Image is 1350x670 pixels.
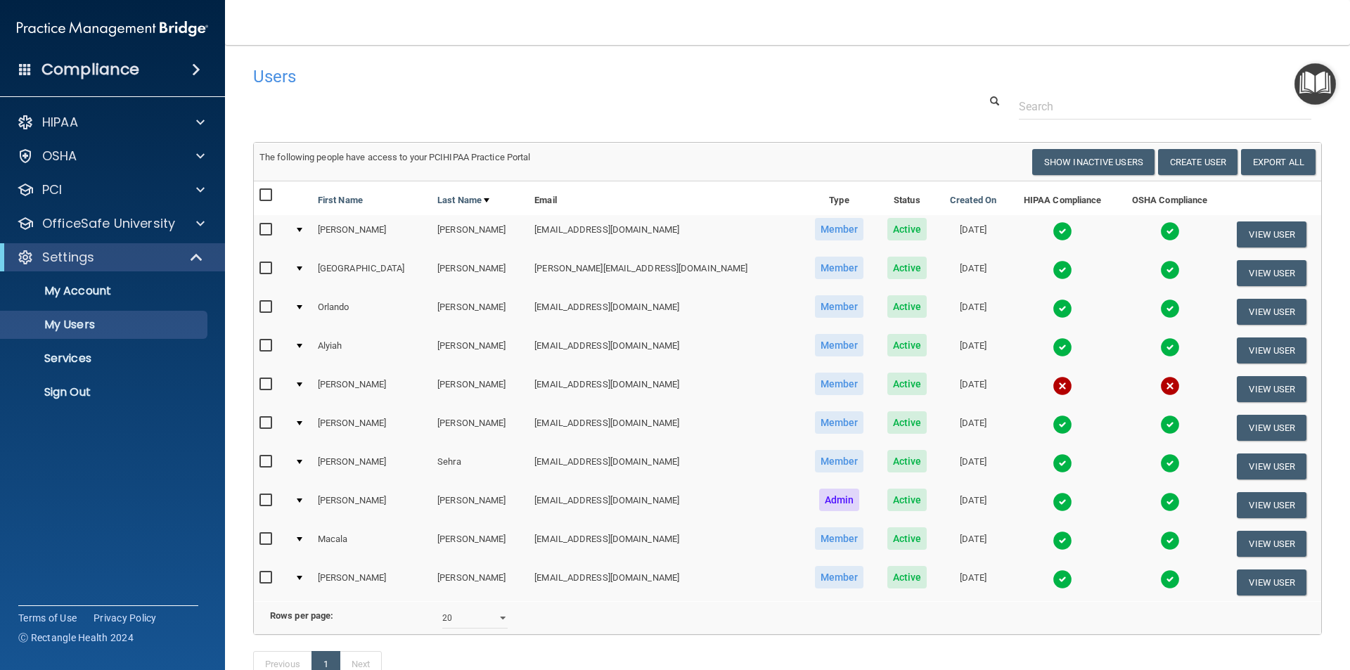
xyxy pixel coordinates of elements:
img: tick.e7d51cea.svg [1160,260,1180,280]
td: [PERSON_NAME] [432,486,529,524]
td: Macala [312,524,432,563]
button: View User [1237,415,1306,441]
a: OSHA [17,148,205,165]
h4: Compliance [41,60,139,79]
td: [DATE] [938,486,1008,524]
td: [PERSON_NAME] [312,370,432,408]
td: [PERSON_NAME] [312,486,432,524]
img: cross.ca9f0e7f.svg [1053,376,1072,396]
td: [EMAIL_ADDRESS][DOMAIN_NAME] [529,563,802,601]
td: [PERSON_NAME] [432,370,529,408]
td: [EMAIL_ADDRESS][DOMAIN_NAME] [529,292,802,331]
span: Admin [819,489,860,511]
span: Member [815,373,864,395]
button: View User [1237,337,1306,363]
td: [PERSON_NAME] [312,408,432,447]
p: HIPAA [42,114,78,131]
p: Services [9,352,201,366]
p: OfficeSafe University [42,215,175,232]
button: View User [1237,376,1306,402]
span: Active [887,450,927,472]
th: Type [802,181,875,215]
button: View User [1237,453,1306,479]
td: [DATE] [938,215,1008,254]
td: Sehra [432,447,529,486]
td: [PERSON_NAME] [312,215,432,254]
img: tick.e7d51cea.svg [1053,531,1072,550]
span: Active [887,527,927,550]
span: Member [815,218,864,240]
img: tick.e7d51cea.svg [1160,492,1180,512]
img: tick.e7d51cea.svg [1160,415,1180,434]
img: tick.e7d51cea.svg [1053,569,1072,589]
b: Rows per page: [270,610,333,621]
td: [PERSON_NAME] [312,447,432,486]
img: tick.e7d51cea.svg [1053,260,1072,280]
img: tick.e7d51cea.svg [1053,337,1072,357]
td: [PERSON_NAME] [432,563,529,601]
a: PCI [17,181,205,198]
td: [DATE] [938,408,1008,447]
td: [PERSON_NAME] [432,408,529,447]
th: OSHA Compliance [1117,181,1223,215]
p: OSHA [42,148,77,165]
td: [EMAIL_ADDRESS][DOMAIN_NAME] [529,408,802,447]
p: PCI [42,181,62,198]
td: [PERSON_NAME] [312,563,432,601]
span: Member [815,450,864,472]
span: Member [815,566,864,588]
td: [DATE] [938,447,1008,486]
th: HIPAA Compliance [1008,181,1117,215]
td: [DATE] [938,292,1008,331]
img: tick.e7d51cea.svg [1160,221,1180,241]
img: tick.e7d51cea.svg [1160,569,1180,589]
a: Created On [950,192,996,209]
span: Active [887,489,927,511]
a: Privacy Policy [94,611,157,625]
h4: Users [253,67,868,86]
button: View User [1237,492,1306,518]
span: Active [887,218,927,240]
button: View User [1237,531,1306,557]
span: Active [887,566,927,588]
span: Member [815,295,864,318]
td: [EMAIL_ADDRESS][DOMAIN_NAME] [529,524,802,563]
p: Settings [42,249,94,266]
img: tick.e7d51cea.svg [1160,453,1180,473]
a: OfficeSafe University [17,215,205,232]
td: [DATE] [938,254,1008,292]
a: HIPAA [17,114,205,131]
p: Sign Out [9,385,201,399]
td: [PERSON_NAME] [432,215,529,254]
td: [EMAIL_ADDRESS][DOMAIN_NAME] [529,370,802,408]
span: Active [887,295,927,318]
input: Search [1019,94,1311,120]
span: Member [815,257,864,279]
img: tick.e7d51cea.svg [1053,299,1072,318]
img: tick.e7d51cea.svg [1053,221,1072,241]
span: Member [815,334,864,356]
span: Active [887,373,927,395]
button: View User [1237,221,1306,247]
td: [PERSON_NAME] [432,254,529,292]
td: Orlando [312,292,432,331]
p: My Account [9,284,201,298]
img: tick.e7d51cea.svg [1053,415,1072,434]
td: [DATE] [938,370,1008,408]
span: The following people have access to your PCIHIPAA Practice Portal [259,152,531,162]
button: Open Resource Center [1294,63,1336,105]
th: Status [876,181,939,215]
button: Show Inactive Users [1032,149,1155,175]
a: Terms of Use [18,611,77,625]
button: Create User [1158,149,1237,175]
span: Active [887,334,927,356]
img: tick.e7d51cea.svg [1053,492,1072,512]
a: Last Name [437,192,489,209]
img: PMB logo [17,15,208,43]
span: Member [815,527,864,550]
img: cross.ca9f0e7f.svg [1160,376,1180,396]
td: [PERSON_NAME] [432,331,529,370]
button: View User [1237,569,1306,595]
img: tick.e7d51cea.svg [1160,337,1180,357]
td: [EMAIL_ADDRESS][DOMAIN_NAME] [529,215,802,254]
